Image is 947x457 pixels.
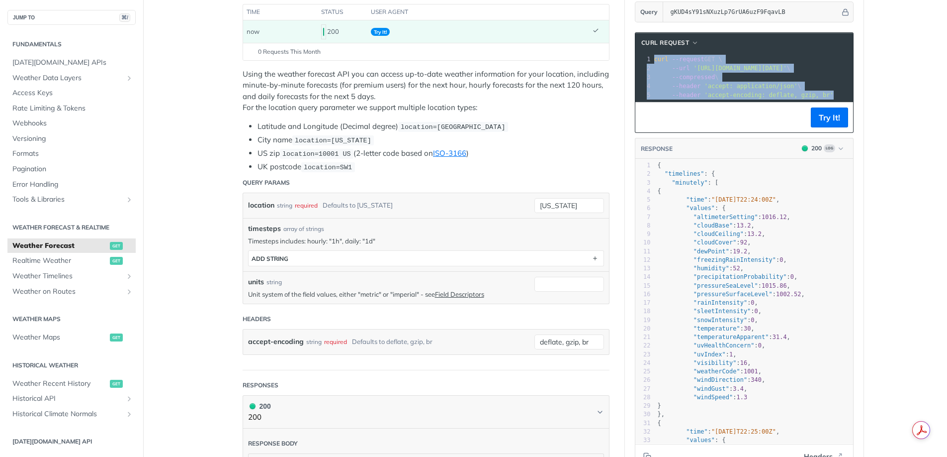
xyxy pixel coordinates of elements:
[248,290,529,299] p: Unit system of the field values, either "metric" or "imperial" - see
[658,359,751,366] span: : ,
[635,264,651,273] div: 13
[693,351,726,358] span: "uvIndex"
[635,161,651,170] div: 1
[686,437,715,444] span: "values"
[12,104,133,114] span: Rate Limiting & Tokens
[635,282,651,290] div: 15
[658,214,790,221] span: : ,
[686,428,707,435] span: "time"
[640,110,654,125] button: Copy to clipboard
[658,411,665,418] span: },
[12,379,107,389] span: Weather Recent History
[658,205,726,212] span: : {
[635,359,651,367] div: 24
[433,148,466,158] a: ISO-3166
[658,170,715,177] span: : {
[12,333,107,343] span: Weather Maps
[435,290,484,298] a: Field Descriptors
[12,271,123,281] span: Weather Timelines
[658,282,790,289] span: : ,
[635,325,651,333] div: 20
[635,222,651,230] div: 8
[12,394,123,404] span: Historical API
[635,350,651,359] div: 23
[635,307,651,316] div: 18
[12,195,123,205] span: Tools & Libraries
[635,342,651,350] div: 22
[306,335,322,349] div: string
[658,196,780,203] span: : ,
[295,137,371,144] span: location=[US_STATE]
[635,64,652,73] div: 2
[640,144,673,154] button: RESPONSE
[658,308,762,315] span: : ,
[693,248,729,255] span: "dewPoint"
[7,10,136,25] button: JUMP TO⌘/
[243,69,609,114] p: Using the weather forecast API you can access up-to-date weather information for your location, i...
[658,428,780,435] span: : ,
[658,402,661,409] span: }
[7,223,136,232] h2: Weather Forecast & realtime
[824,144,835,152] span: Log
[7,116,136,131] a: Webhooks
[751,317,754,324] span: 0
[125,272,133,280] button: Show subpages for Weather Timelines
[248,412,271,423] p: 200
[747,230,762,237] span: 13.2
[740,239,747,246] span: 92
[693,394,733,401] span: "windSpeed"
[658,437,726,444] span: : {
[665,170,704,177] span: "timelines"
[773,334,787,341] span: 31.4
[658,162,661,169] span: {
[658,179,719,186] span: : [
[658,248,751,255] span: : ,
[248,236,604,245] p: Timesteps includes: hourly: "1h", daily: "1d"
[658,239,751,246] span: : ,
[693,214,758,221] span: "altimeterSetting"
[658,299,758,306] span: : ,
[693,317,747,324] span: "snowIntensity"
[401,123,506,131] span: location=[GEOGRAPHIC_DATA]
[635,316,651,325] div: 19
[635,213,651,222] div: 7
[367,4,589,20] th: user agent
[762,282,787,289] span: 1015.86
[672,74,715,81] span: --compressed
[658,273,798,280] span: : ,
[762,214,787,221] span: 1016.12
[321,23,363,40] div: 200
[635,2,663,22] button: Query
[295,198,318,213] div: required
[797,143,848,153] button: 200200Log
[635,196,651,204] div: 5
[243,381,278,390] div: Responses
[693,222,733,229] span: "cloudBase"
[693,291,773,298] span: "pressureSurfaceLevel"
[119,13,130,22] span: ⌘/
[790,273,794,280] span: 0
[811,144,822,153] div: 200
[635,376,651,384] div: 26
[635,290,651,299] div: 16
[243,315,271,324] div: Headers
[658,334,790,341] span: : ,
[640,7,658,16] span: Query
[733,265,740,272] span: 52
[635,367,651,376] div: 25
[250,403,256,409] span: 200
[635,436,651,445] div: 33
[693,239,737,246] span: "cloudCover"
[266,278,282,287] div: string
[693,334,769,341] span: "temperatureApparent"
[110,242,123,250] span: get
[248,401,604,423] button: 200 200200
[248,439,298,448] div: Response body
[672,179,707,186] span: "minutely"
[635,238,651,247] div: 10
[755,308,758,315] span: 0
[12,58,133,68] span: [DATE][DOMAIN_NAME] APIs
[596,408,604,416] svg: Chevron
[658,188,661,195] span: {
[635,179,651,187] div: 3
